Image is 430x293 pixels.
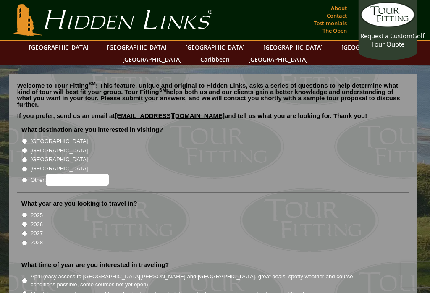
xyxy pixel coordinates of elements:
a: [GEOGRAPHIC_DATA] [181,41,249,53]
a: [GEOGRAPHIC_DATA] [25,41,93,53]
sup: SM [159,87,166,92]
label: [GEOGRAPHIC_DATA] [31,165,88,173]
label: What destination are you interested in visiting? [21,126,163,134]
a: Caribbean [196,53,234,65]
a: About [329,2,349,14]
label: 2026 [31,220,43,229]
a: The Open [320,25,349,37]
p: If you prefer, send us an email at and tell us what you are looking for. Thank you! [17,112,409,125]
a: Request a CustomGolf Tour Quote [360,2,415,48]
label: 2028 [31,238,43,247]
label: [GEOGRAPHIC_DATA] [31,155,88,164]
a: [EMAIL_ADDRESS][DOMAIN_NAME] [115,112,225,119]
label: [GEOGRAPHIC_DATA] [31,137,88,146]
a: [GEOGRAPHIC_DATA] [103,41,171,53]
label: 2027 [31,229,43,238]
span: Request a Custom [360,31,412,40]
label: Other: [31,174,109,186]
a: Contact [325,10,349,21]
p: Welcome to Tour Fitting ! This feature, unique and original to Hidden Links, asks a series of que... [17,82,409,107]
sup: SM [89,81,96,86]
input: Other: [46,174,109,186]
a: [GEOGRAPHIC_DATA] [118,53,186,65]
a: [GEOGRAPHIC_DATA] [259,41,327,53]
label: 2025 [31,211,43,220]
label: [GEOGRAPHIC_DATA] [31,146,88,155]
label: What year are you looking to travel in? [21,199,137,208]
label: April (easy access to [GEOGRAPHIC_DATA][PERSON_NAME] and [GEOGRAPHIC_DATA], great deals, spotty w... [31,272,362,289]
label: What time of year are you interested in traveling? [21,261,169,269]
a: [GEOGRAPHIC_DATA] [244,53,312,65]
a: Testimonials [312,17,349,29]
a: [GEOGRAPHIC_DATA] [337,41,405,53]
